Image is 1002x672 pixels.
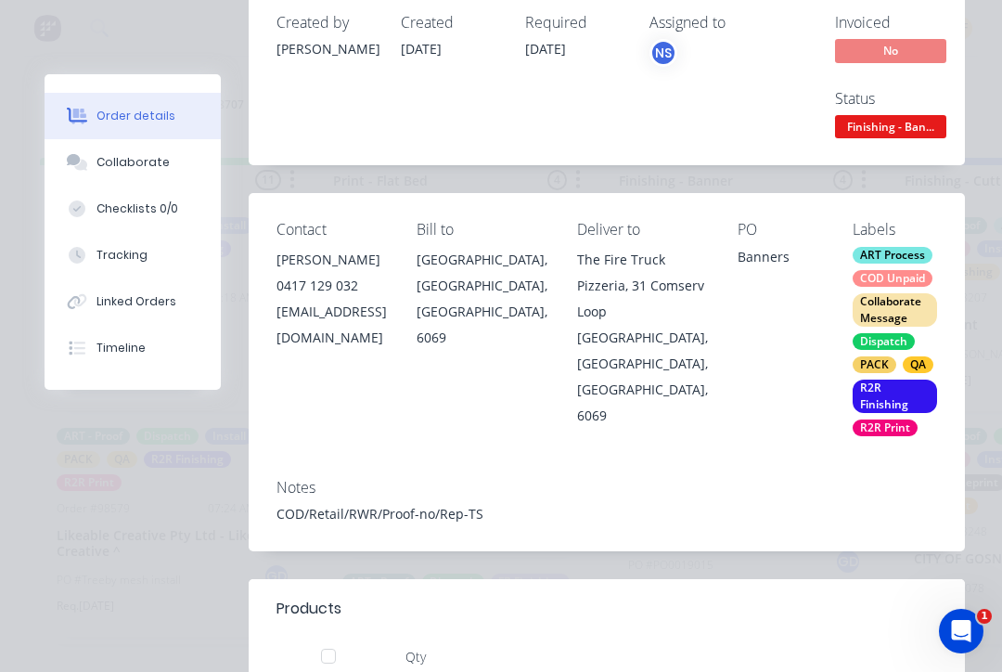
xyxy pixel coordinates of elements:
[276,598,341,620] div: Products
[276,273,387,299] div: 0417 129 032
[276,504,937,523] div: COD/Retail/RWR/Proof-no/Rep-TS
[276,299,387,351] div: [EMAIL_ADDRESS][DOMAIN_NAME]
[96,247,148,264] div: Tracking
[45,93,221,139] button: Order details
[276,247,387,351] div: [PERSON_NAME]0417 129 032[EMAIL_ADDRESS][DOMAIN_NAME]
[853,380,938,413] div: R2R Finishing
[577,325,708,429] div: [GEOGRAPHIC_DATA], [GEOGRAPHIC_DATA], [GEOGRAPHIC_DATA], 6069
[853,293,938,327] div: Collaborate Message
[853,270,932,287] div: COD Unpaid
[977,609,992,624] span: 1
[417,221,547,239] div: Bill to
[649,39,677,67] button: NS
[835,115,946,138] span: Finishing - Ban...
[903,356,933,373] div: QA
[96,108,175,124] div: Order details
[525,40,566,58] span: [DATE]
[835,14,974,32] div: Invoiced
[45,278,221,325] button: Linked Orders
[738,247,823,273] div: Banners
[276,247,387,273] div: [PERSON_NAME]
[853,221,938,239] div: Labels
[939,609,983,653] iframe: Intercom live chat
[577,247,708,325] div: The Fire Truck Pizzeria, 31 Comserv Loop
[417,247,547,351] div: [GEOGRAPHIC_DATA], [GEOGRAPHIC_DATA], [GEOGRAPHIC_DATA], 6069
[276,39,379,58] div: [PERSON_NAME]
[45,186,221,232] button: Checklists 0/0
[853,420,918,436] div: R2R Print
[276,14,379,32] div: Created by
[276,221,387,239] div: Contact
[835,90,974,108] div: Status
[96,154,170,171] div: Collaborate
[276,479,937,497] div: Notes
[401,14,503,32] div: Created
[577,221,708,239] div: Deliver to
[577,247,708,429] div: The Fire Truck Pizzeria, 31 Comserv Loop[GEOGRAPHIC_DATA], [GEOGRAPHIC_DATA], [GEOGRAPHIC_DATA], ...
[738,221,823,239] div: PO
[649,14,835,32] div: Assigned to
[401,40,442,58] span: [DATE]
[96,200,178,217] div: Checklists 0/0
[525,14,627,32] div: Required
[853,356,896,373] div: PACK
[45,325,221,371] button: Timeline
[96,293,176,310] div: Linked Orders
[853,247,932,264] div: ART Process
[835,39,946,62] span: No
[835,115,946,143] button: Finishing - Ban...
[96,340,146,356] div: Timeline
[853,333,915,350] div: Dispatch
[45,139,221,186] button: Collaborate
[45,232,221,278] button: Tracking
